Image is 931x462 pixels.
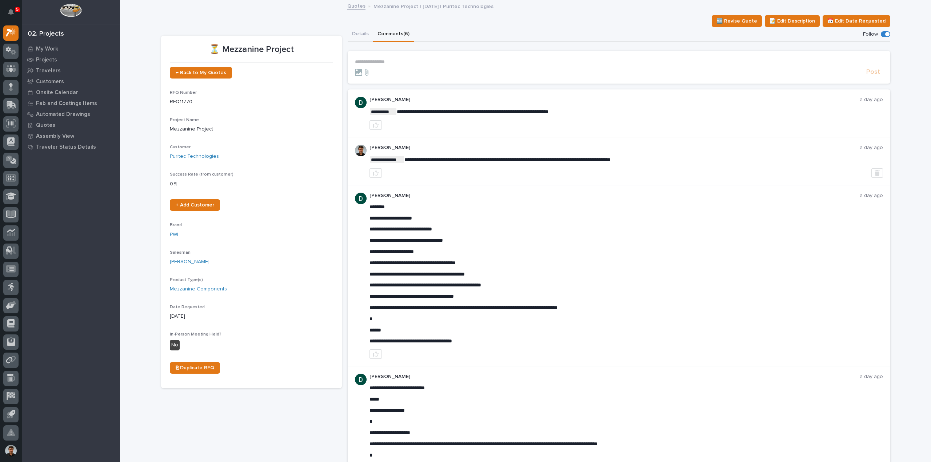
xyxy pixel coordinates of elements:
[22,98,120,109] a: Fab and Coatings Items
[871,168,883,178] button: Delete post
[170,44,333,55] p: ⏳ Mezzanine Project
[170,278,203,282] span: Product Type(s)
[860,193,883,199] p: a day ago
[176,70,226,75] span: ← Back to My Quotes
[36,89,78,96] p: Onsite Calendar
[36,57,57,63] p: Projects
[355,145,367,156] img: AOh14Gjx62Rlbesu-yIIyH4c_jqdfkUZL5_Os84z4H1p=s96-c
[369,349,382,359] button: like this post
[36,100,97,107] p: Fab and Coatings Items
[355,374,367,385] img: ACg8ocJgdhFn4UJomsYM_ouCmoNuTXbjHW0N3LU2ED0DpQ4pt1V6hA=s96-c
[369,168,382,178] button: like this post
[9,9,19,20] div: Notifications5
[170,340,180,350] div: No
[170,305,205,309] span: Date Requested
[866,68,880,76] span: Post
[36,133,74,140] p: Assembly View
[3,4,19,20] button: Notifications
[170,125,333,133] p: Mezzanine Project
[827,17,886,25] span: 📅 Edit Date Requested
[860,374,883,380] p: a day ago
[355,97,367,108] img: ACg8ocJgdhFn4UJomsYM_ouCmoNuTXbjHW0N3LU2ED0DpQ4pt1V6hA=s96-c
[170,98,333,106] p: RFQ11770
[170,153,219,160] a: Puritec Technologies
[36,68,61,74] p: Travelers
[373,27,414,42] button: Comments (6)
[860,145,883,151] p: a day ago
[765,15,820,27] button: 📝 Edit Description
[716,17,757,25] span: 🆕 Revise Quote
[369,145,860,151] p: [PERSON_NAME]
[170,199,220,211] a: + Add Customer
[170,91,197,95] span: RFQ Number
[170,67,232,79] a: ← Back to My Quotes
[369,374,860,380] p: [PERSON_NAME]
[170,250,191,255] span: Salesman
[369,193,860,199] p: [PERSON_NAME]
[170,231,178,238] a: PWI
[22,130,120,141] a: Assembly View
[60,4,81,17] img: Workspace Logo
[170,223,182,227] span: Brand
[170,285,227,293] a: Mezzanine Components
[36,144,96,150] p: Traveler Status Details
[22,109,120,120] a: Automated Drawings
[176,365,214,370] span: ⎘ Duplicate RFQ
[863,31,878,37] p: Follow
[369,120,382,130] button: like this post
[823,15,890,27] button: 📅 Edit Date Requested
[348,27,373,42] button: Details
[22,76,120,87] a: Customers
[770,17,815,25] span: 📝 Edit Description
[22,120,120,130] a: Quotes
[170,332,221,337] span: In-Person Meeting Held?
[22,54,120,65] a: Projects
[860,97,883,103] p: a day ago
[16,7,19,12] p: 5
[170,118,199,122] span: Project Name
[22,87,120,98] a: Onsite Calendar
[712,15,762,27] button: 🆕 Revise Quote
[170,362,220,374] a: ⎘ Duplicate RFQ
[170,145,191,149] span: Customer
[36,46,58,52] p: My Work
[373,2,494,10] p: Mezzanine Project | [DATE] | Puritec Technologies
[176,202,214,208] span: + Add Customer
[369,97,860,103] p: [PERSON_NAME]
[355,193,367,204] img: ACg8ocJgdhFn4UJomsYM_ouCmoNuTXbjHW0N3LU2ED0DpQ4pt1V6hA=s96-c
[22,65,120,76] a: Travelers
[36,122,55,129] p: Quotes
[22,43,120,54] a: My Work
[170,313,333,320] p: [DATE]
[170,172,233,177] span: Success Rate (from customer)
[28,30,64,38] div: 02. Projects
[863,68,883,76] button: Post
[36,111,90,118] p: Automated Drawings
[170,258,209,266] a: [PERSON_NAME]
[22,141,120,152] a: Traveler Status Details
[347,1,365,10] a: Quotes
[170,180,333,188] p: 0 %
[3,443,19,458] button: users-avatar
[36,79,64,85] p: Customers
